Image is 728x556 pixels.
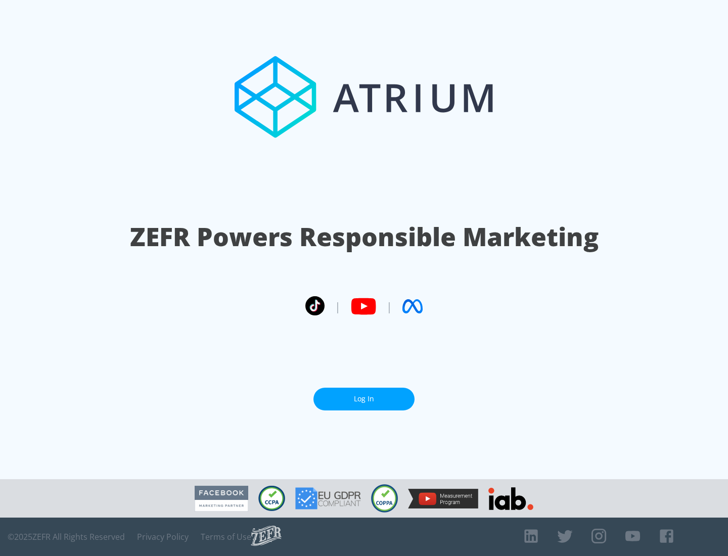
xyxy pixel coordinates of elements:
img: IAB [488,487,533,510]
span: © 2025 ZEFR All Rights Reserved [8,532,125,542]
a: Log In [313,388,415,410]
span: | [386,299,392,314]
a: Privacy Policy [137,532,189,542]
a: Terms of Use [201,532,251,542]
span: | [335,299,341,314]
img: GDPR Compliant [295,487,361,509]
img: CCPA Compliant [258,486,285,511]
img: YouTube Measurement Program [408,489,478,508]
h1: ZEFR Powers Responsible Marketing [130,219,599,254]
img: Facebook Marketing Partner [195,486,248,512]
img: COPPA Compliant [371,484,398,513]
